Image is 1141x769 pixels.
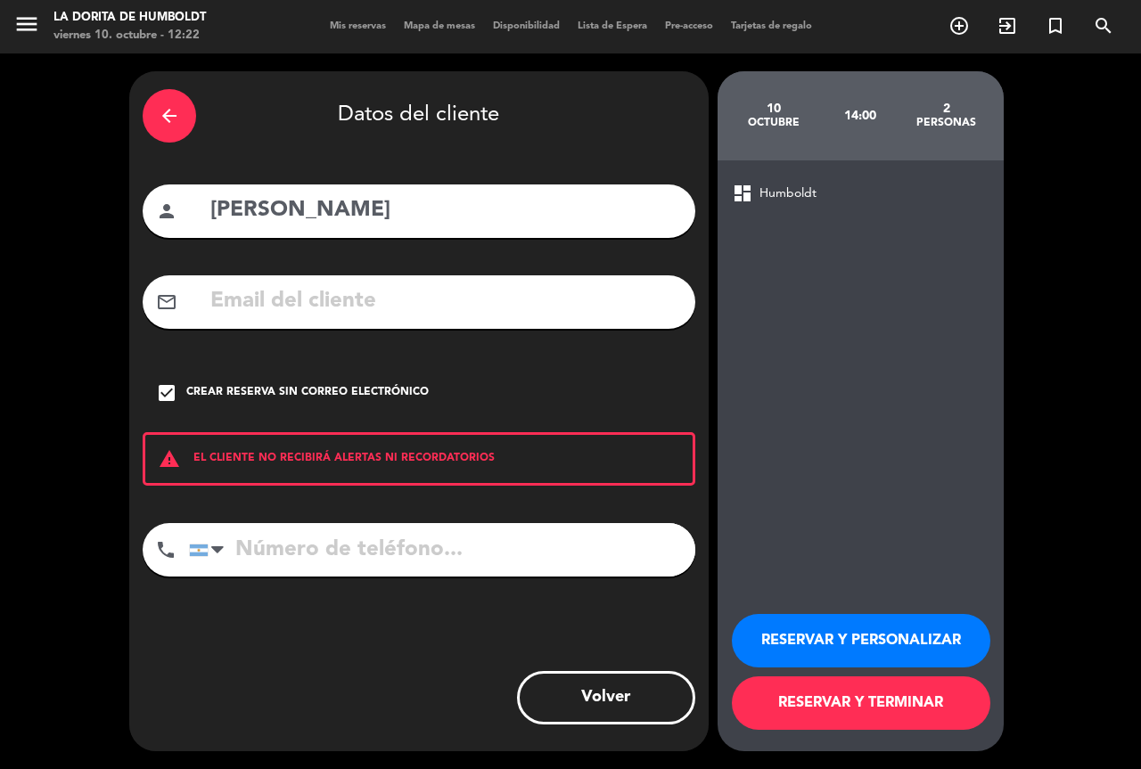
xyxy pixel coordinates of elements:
input: Nombre del cliente [209,192,682,229]
span: Disponibilidad [484,21,569,31]
input: Email del cliente [209,283,682,320]
span: Mapa de mesas [395,21,484,31]
i: person [156,200,177,222]
button: RESERVAR Y PERSONALIZAR [732,614,990,667]
div: Datos del cliente [143,85,695,147]
i: add_circle_outline [948,15,970,37]
div: Crear reserva sin correo electrónico [186,384,429,402]
div: Argentina: +54 [190,524,231,576]
div: personas [903,116,989,130]
div: La Dorita de Humboldt [53,9,206,27]
i: check_box [156,382,177,404]
i: search [1093,15,1114,37]
div: 2 [903,102,989,116]
i: exit_to_app [997,15,1018,37]
div: octubre [731,116,817,130]
span: Humboldt [759,184,817,204]
button: menu [13,11,40,44]
div: 14:00 [817,85,903,147]
button: Volver [517,671,695,724]
i: phone [155,539,176,560]
span: Pre-acceso [656,21,722,31]
input: Número de teléfono... [189,523,695,577]
div: EL CLIENTE NO RECIBIRÁ ALERTAS NI RECORDATORIOS [143,432,695,486]
span: dashboard [732,183,753,204]
span: Lista de Espera [569,21,656,31]
span: Tarjetas de regalo [722,21,821,31]
button: RESERVAR Y TERMINAR [732,676,990,730]
i: arrow_back [159,105,180,127]
div: viernes 10. octubre - 12:22 [53,27,206,45]
i: mail_outline [156,291,177,313]
span: Mis reservas [321,21,395,31]
div: 10 [731,102,817,116]
i: warning [145,448,193,470]
i: turned_in_not [1045,15,1066,37]
i: menu [13,11,40,37]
